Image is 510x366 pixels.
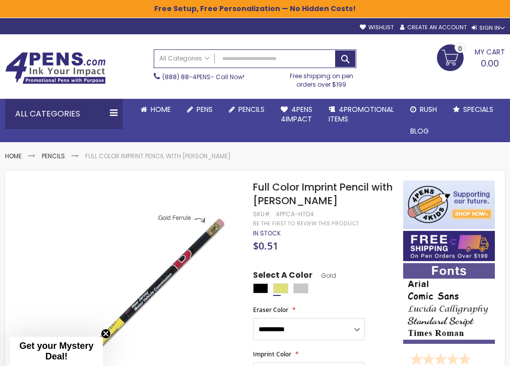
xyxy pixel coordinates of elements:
[403,231,495,261] img: Free shipping on orders over $199
[5,99,122,129] div: All Categories
[10,337,103,366] div: Get your Mystery Deal!Close teaser
[445,99,501,120] a: Specials
[312,271,336,280] span: Gold
[19,341,93,361] span: Get your Mystery Deal!
[403,263,495,344] img: font-personalization-examples
[437,44,505,70] a: 0.00 0
[221,99,273,120] a: Pencils
[273,283,288,293] div: Gold
[400,24,467,31] a: Create an Account
[133,99,179,120] a: Home
[463,104,493,114] span: Specials
[238,104,265,114] span: Pencils
[360,24,394,31] a: Wishlist
[253,220,359,227] a: Be the first to review this product
[5,52,106,84] img: 4Pens Custom Pens and Promotional Products
[253,350,291,358] span: Imprint Color
[85,152,231,160] li: Full Color Imprint Pencil with [PERSON_NAME]
[281,104,312,124] span: 4Pens 4impact
[101,329,111,339] button: Close teaser
[253,306,288,314] span: Eraser Color
[159,54,210,63] span: All Categories
[253,180,393,208] span: Full Color Imprint Pencil with [PERSON_NAME]
[253,229,281,237] span: In stock
[5,152,22,160] a: Home
[420,104,437,114] span: Rush
[402,120,437,142] a: Blog
[458,44,462,53] span: 0
[287,68,356,88] div: Free shipping on pen orders over $199
[481,57,499,70] span: 0.00
[273,99,321,130] a: 4Pens4impact
[402,99,445,120] a: Rush
[154,50,215,67] a: All Categories
[42,152,65,160] a: Pencils
[162,73,244,81] span: - Call Now!
[253,239,278,253] span: $0.51
[197,104,213,114] span: Pens
[276,210,314,218] div: 4PPCA-HTD4
[179,99,221,120] a: Pens
[253,283,268,293] div: Black
[329,104,394,124] span: 4PROMOTIONAL ITEMS
[403,180,495,229] img: 4pens 4 kids
[253,229,281,237] div: Availability
[162,73,211,81] a: (888) 88-4PENS
[253,270,312,283] span: Select A Color
[151,104,171,114] span: Home
[410,126,429,136] span: Blog
[321,99,402,130] a: 4PROMOTIONALITEMS
[293,283,308,293] div: Silver
[253,210,272,218] strong: SKU
[472,24,505,32] div: Sign In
